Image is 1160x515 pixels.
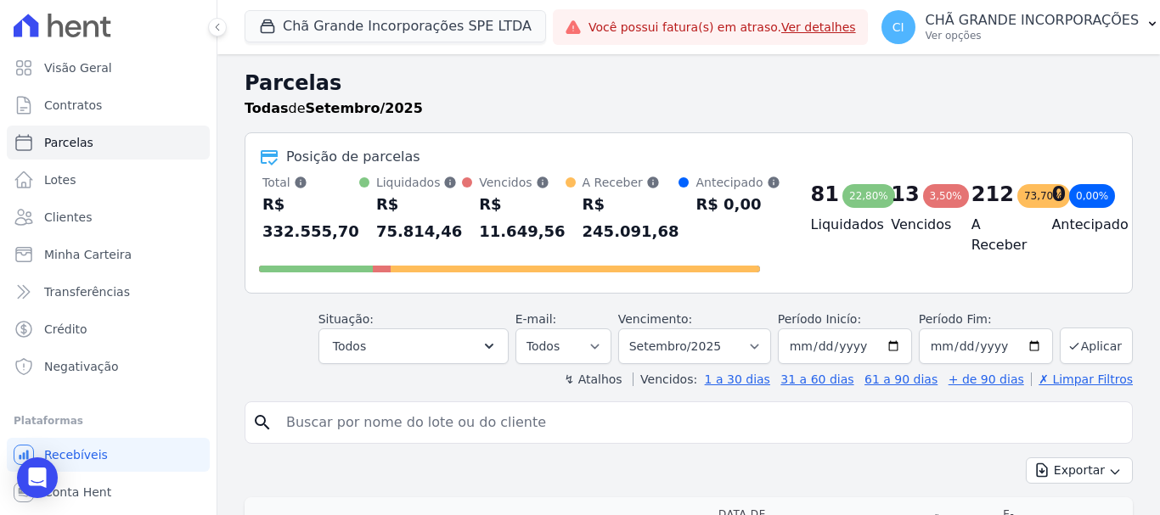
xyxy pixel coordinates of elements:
[7,438,210,472] a: Recebíveis
[781,20,856,34] a: Ver detalhes
[333,336,366,356] span: Todos
[564,372,622,386] label: ↯ Atalhos
[44,209,92,226] span: Clientes
[376,174,462,191] div: Liquidados
[479,191,565,245] div: R$ 11.649,56
[1051,215,1105,235] h4: Antecipado
[7,350,210,383] a: Negativação
[893,21,904,33] span: CI
[318,312,374,326] label: Situação:
[44,321,87,338] span: Crédito
[245,100,289,116] strong: Todas
[971,181,1014,208] div: 212
[588,19,856,36] span: Você possui fatura(s) em atraso.
[7,88,210,122] a: Contratos
[618,312,692,326] label: Vencimento:
[583,174,679,191] div: A Receber
[44,97,102,114] span: Contratos
[1051,181,1066,208] div: 0
[17,457,58,498] div: Open Intercom Messenger
[1026,457,1133,484] button: Exportar
[262,191,359,245] div: R$ 332.555,70
[306,100,423,116] strong: Setembro/2025
[705,372,770,386] a: 1 a 30 dias
[44,283,130,300] span: Transferências
[633,372,697,386] label: Vencidos:
[780,372,853,386] a: 31 a 60 dias
[7,475,210,509] a: Conta Hent
[245,98,423,119] p: de
[1031,372,1133,386] a: ✗ Limpar Filtros
[949,372,1024,386] a: + de 90 dias
[811,181,839,208] div: 81
[926,29,1140,42] p: Ver opções
[44,358,119,375] span: Negativação
[14,411,203,431] div: Plataformas
[44,171,76,188] span: Lotes
[515,312,557,326] label: E-mail:
[276,406,1125,439] input: Buscar por nome do lote ou do cliente
[891,181,919,208] div: 13
[286,147,420,167] div: Posição de parcelas
[7,275,210,309] a: Transferências
[44,246,132,263] span: Minha Carteira
[44,134,93,151] span: Parcelas
[811,215,864,235] h4: Liquidados
[891,215,944,235] h4: Vencidos
[919,311,1053,328] label: Período Fim:
[864,372,938,386] a: 61 a 90 dias
[376,191,462,245] div: R$ 75.814,46
[262,174,359,191] div: Total
[44,484,111,501] span: Conta Hent
[7,238,210,271] a: Minha Carteira
[7,51,210,85] a: Visão Geral
[971,215,1025,255] h4: A Receber
[583,191,679,245] div: R$ 245.091,68
[695,174,780,191] div: Antecipado
[778,312,861,326] label: Período Inicío:
[479,174,565,191] div: Vencidos
[245,68,1133,98] h2: Parcelas
[44,59,112,76] span: Visão Geral
[7,163,210,197] a: Lotes
[7,312,210,346] a: Crédito
[1017,184,1070,208] div: 73,70%
[7,126,210,160] a: Parcelas
[923,184,969,208] div: 3,50%
[318,328,509,364] button: Todos
[695,191,780,218] div: R$ 0,00
[44,446,108,463] span: Recebíveis
[252,412,273,433] i: search
[842,184,895,208] div: 22,80%
[926,12,1140,29] p: CHÃ GRANDE INCORPORAÇÕES
[1060,327,1133,364] button: Aplicar
[245,10,546,42] button: Chã Grande Incorporações SPE LTDA
[7,200,210,234] a: Clientes
[1069,184,1115,208] div: 0,00%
